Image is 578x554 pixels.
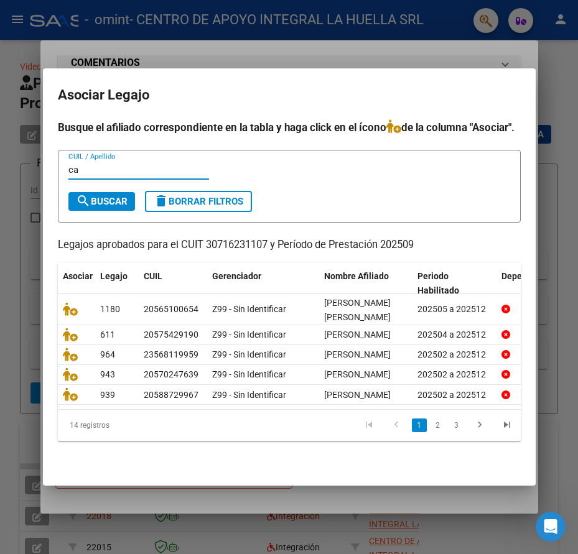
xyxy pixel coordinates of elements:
a: 1 [412,418,427,432]
span: Nombre Afiliado [324,271,389,281]
datatable-header-cell: Asociar [58,263,95,304]
h2: Asociar Legajo [58,83,521,107]
span: GIMENEZ BENJAMIN GABRIEL [324,390,391,400]
span: 611 [100,330,115,339]
datatable-header-cell: Periodo Habilitado [413,263,496,304]
div: 20565100654 [144,302,198,316]
span: Borrar Filtros [154,196,243,207]
div: 14 registros [58,410,151,441]
div: 202502 a 202512 [417,367,492,382]
span: Legajo [100,271,128,281]
datatable-header-cell: Legajo [95,263,139,304]
li: page 3 [447,415,466,436]
a: 3 [449,418,464,432]
div: 202505 a 202512 [417,302,492,316]
datatable-header-cell: Nombre Afiliado [319,263,413,304]
span: 939 [100,390,115,400]
p: Legajos aprobados para el CUIT 30716231107 y Período de Prestación 202509 [58,238,521,253]
button: Borrar Filtros [145,191,252,212]
span: Z99 - Sin Identificar [212,349,286,359]
span: CUIL [144,271,162,281]
h4: Busque el afiliado correspondiente en la tabla y haga click en el ícono de la columna "Asociar". [58,119,521,136]
span: VARELA TEO RAFAEL [324,369,391,379]
a: go to last page [495,418,519,432]
span: Z99 - Sin Identificar [212,369,286,379]
span: 964 [100,349,115,359]
div: 202504 a 202512 [417,328,492,342]
span: Z99 - Sin Identificar [212,330,286,339]
button: Buscar [68,192,135,211]
span: URANGA LAPUENTE NAHUEL AGUSTIN [324,298,391,322]
datatable-header-cell: Gerenciador [207,263,319,304]
mat-icon: search [76,193,91,208]
div: 23568119959 [144,348,198,362]
div: 20588729967 [144,388,198,402]
span: 1180 [100,304,120,314]
span: Dependencia [501,271,554,281]
span: Z99 - Sin Identificar [212,304,286,314]
div: 20575429190 [144,328,198,342]
span: 943 [100,369,115,379]
li: page 1 [410,415,429,436]
span: Asociar [63,271,93,281]
span: Periodo Habilitado [417,271,459,295]
div: 202502 a 202512 [417,348,492,362]
a: go to first page [357,418,381,432]
li: page 2 [429,415,447,436]
span: Buscar [76,196,128,207]
a: go to previous page [385,418,408,432]
span: Gerenciador [212,271,261,281]
datatable-header-cell: CUIL [139,263,207,304]
mat-icon: delete [154,193,169,208]
span: Z99 - Sin Identificar [212,390,286,400]
iframe: Intercom live chat [536,512,566,542]
div: 202502 a 202512 [417,388,492,402]
a: go to next page [468,418,492,432]
span: MEDINA PAIVA BRUNO LEON [324,330,391,339]
a: 2 [431,418,445,432]
div: 20570247639 [144,367,198,382]
span: CONDE VALENTINO [324,349,391,359]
